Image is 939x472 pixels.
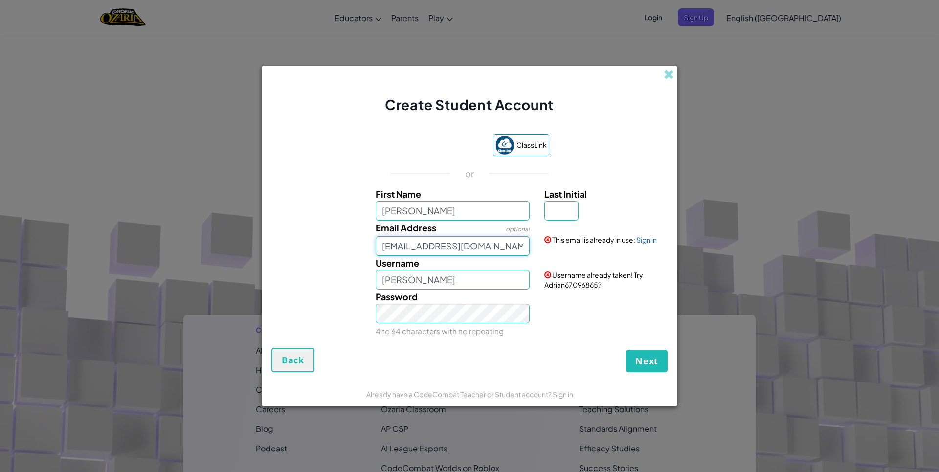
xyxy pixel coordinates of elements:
[385,135,488,157] iframe: Botón de Acceder con Google
[376,291,418,302] span: Password
[376,257,419,269] span: Username
[636,235,657,244] a: Sign in
[544,270,643,289] span: Username already taken! Try Adrian67096865?
[495,136,514,155] img: classlink-logo-small.png
[465,168,474,180] p: or
[376,326,504,336] small: 4 to 64 characters with no repeating
[366,390,553,399] span: Already have a CodeCombat Teacher or Student account?
[385,96,554,113] span: Create Student Account
[516,138,547,152] span: ClassLink
[553,390,573,399] a: Sign in
[544,188,587,200] span: Last Initial
[506,225,530,233] span: optional
[282,354,304,366] span: Back
[635,355,658,367] span: Next
[376,188,421,200] span: First Name
[376,222,436,233] span: Email Address
[626,350,668,372] button: Next
[552,235,635,244] span: This email is already in use:
[271,348,314,372] button: Back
